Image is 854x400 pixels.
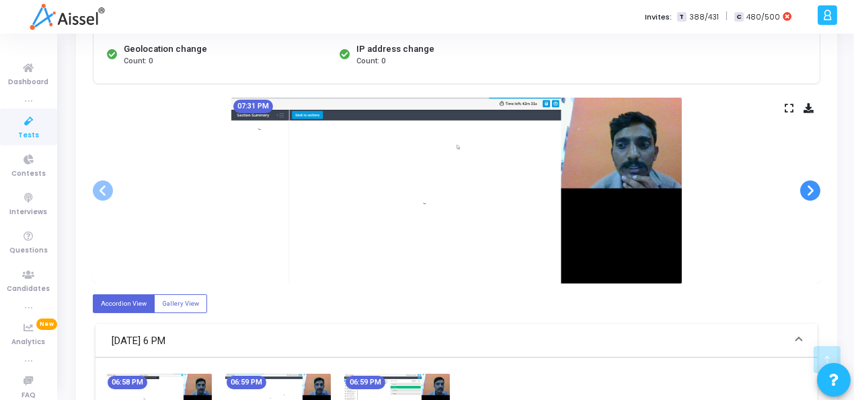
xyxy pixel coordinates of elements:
span: T [677,12,686,22]
span: 388/431 [689,11,719,23]
span: Count: 0 [357,56,386,67]
mat-chip: 06:59 PM [346,376,385,389]
mat-chip: 07:31 PM [233,100,273,113]
img: screenshot-1759932086329.jpeg [231,98,682,284]
div: Geolocation change [124,42,207,56]
span: Analytics [12,337,46,348]
mat-expansion-panel-header: [DATE] 6 PM [95,324,818,358]
span: Tests [18,130,39,141]
span: Candidates [7,284,50,295]
mat-chip: 06:59 PM [227,376,266,389]
span: | [726,9,728,24]
mat-chip: 06:58 PM [108,376,147,389]
span: 480/500 [746,11,780,23]
span: Contests [11,168,46,180]
label: Invites: [645,11,672,23]
span: Count: 0 [124,56,153,67]
span: Interviews [10,207,48,218]
div: IP address change [357,42,435,56]
label: Gallery View [154,294,207,312]
span: New [36,319,57,330]
mat-panel-title: [DATE] 6 PM [112,333,785,349]
label: Accordion View [93,294,155,312]
img: logo [30,3,104,30]
span: C [734,12,743,22]
span: Questions [9,245,48,257]
span: Dashboard [9,77,49,88]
